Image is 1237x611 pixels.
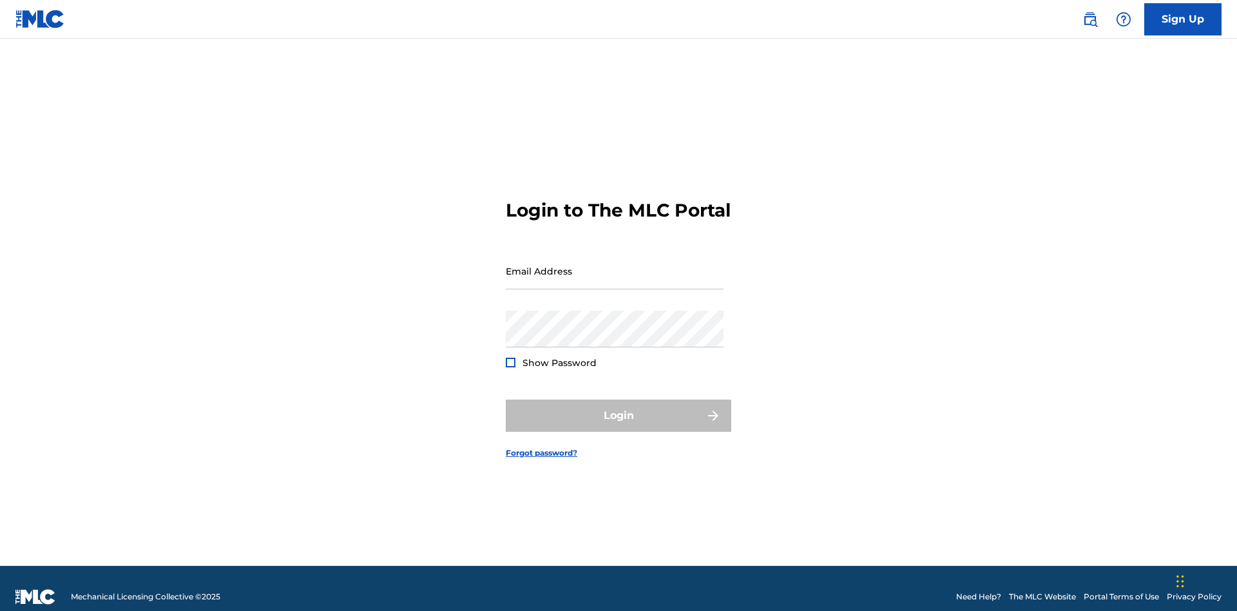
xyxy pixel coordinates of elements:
[1173,549,1237,611] iframe: Chat Widget
[71,591,220,603] span: Mechanical Licensing Collective © 2025
[1077,6,1103,32] a: Public Search
[956,591,1001,603] a: Need Help?
[1144,3,1222,35] a: Sign Up
[1176,562,1184,601] div: Drag
[506,199,731,222] h3: Login to The MLC Portal
[1111,6,1136,32] div: Help
[1082,12,1098,27] img: search
[1084,591,1159,603] a: Portal Terms of Use
[15,589,55,605] img: logo
[1167,591,1222,603] a: Privacy Policy
[523,357,597,369] span: Show Password
[1009,591,1076,603] a: The MLC Website
[1116,12,1131,27] img: help
[506,447,577,459] a: Forgot password?
[15,10,65,28] img: MLC Logo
